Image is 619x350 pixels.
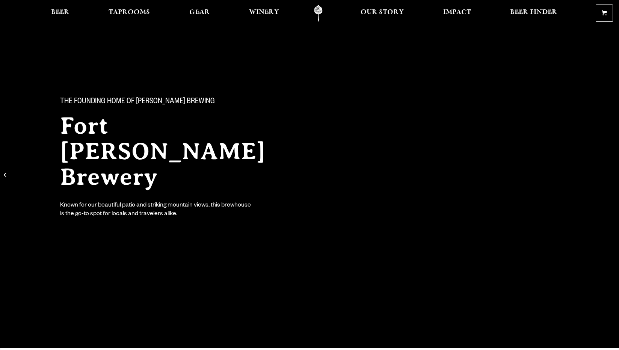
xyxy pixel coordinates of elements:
[356,5,409,22] a: Our Story
[304,5,332,22] a: Odell Home
[438,5,476,22] a: Impact
[60,113,294,190] h2: Fort [PERSON_NAME] Brewery
[60,97,215,107] span: The Founding Home of [PERSON_NAME] Brewing
[510,9,557,15] span: Beer Finder
[184,5,215,22] a: Gear
[51,9,69,15] span: Beer
[46,5,74,22] a: Beer
[505,5,562,22] a: Beer Finder
[109,9,150,15] span: Taprooms
[104,5,155,22] a: Taprooms
[189,9,210,15] span: Gear
[249,9,279,15] span: Winery
[244,5,284,22] a: Winery
[361,9,404,15] span: Our Story
[443,9,471,15] span: Impact
[60,202,252,219] div: Known for our beautiful patio and striking mountain views, this brewhouse is the go-to spot for l...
